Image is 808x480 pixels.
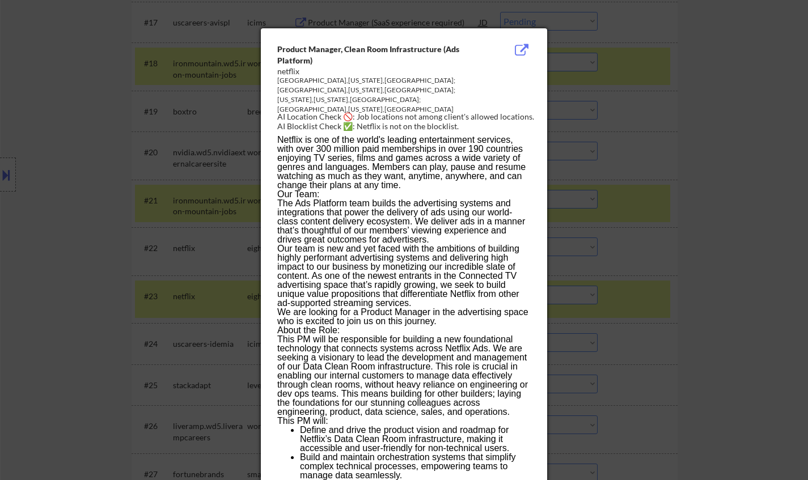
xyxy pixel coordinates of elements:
div: AI Blocklist Check ✅: Netflix is not on the blocklist. [277,121,535,132]
span: Build and maintain orchestration systems that simplify complex technical processes, empowering te... [300,452,516,480]
div: [GEOGRAPHIC_DATA],[US_STATE],[GEOGRAPHIC_DATA]; [GEOGRAPHIC_DATA],[US_STATE],[GEOGRAPHIC_DATA]; [... [277,76,473,114]
span: About the Role: [277,325,340,335]
span: This PM will: [277,416,328,426]
div: netflix [277,66,473,77]
span: Our team is new and yet faced with the ambitions of building highly performant advertising system... [277,244,519,308]
span: Our Team: [277,189,319,199]
div: Product Manager, Clean Room Infrastructure (Ads Platform) [277,44,473,66]
span: This PM will be responsible for building a new foundational technology that connects systems acro... [277,334,528,417]
div: AI Location Check 🚫: Job locations not among client's allowed locations. [277,111,535,122]
span: Define and drive the product vision and roadmap for Netflix’s Data Clean Room infrastructure, mak... [300,425,509,453]
span: We are looking for a Product Manager in the advertising space who is excited to join us on this j... [277,307,528,326]
span: The Ads Platform team builds the advertising systems and integrations that power the delivery of ... [277,198,525,244]
span: Netflix is one of the world's leading entertainment services, with over 300 million paid membersh... [277,135,526,190]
